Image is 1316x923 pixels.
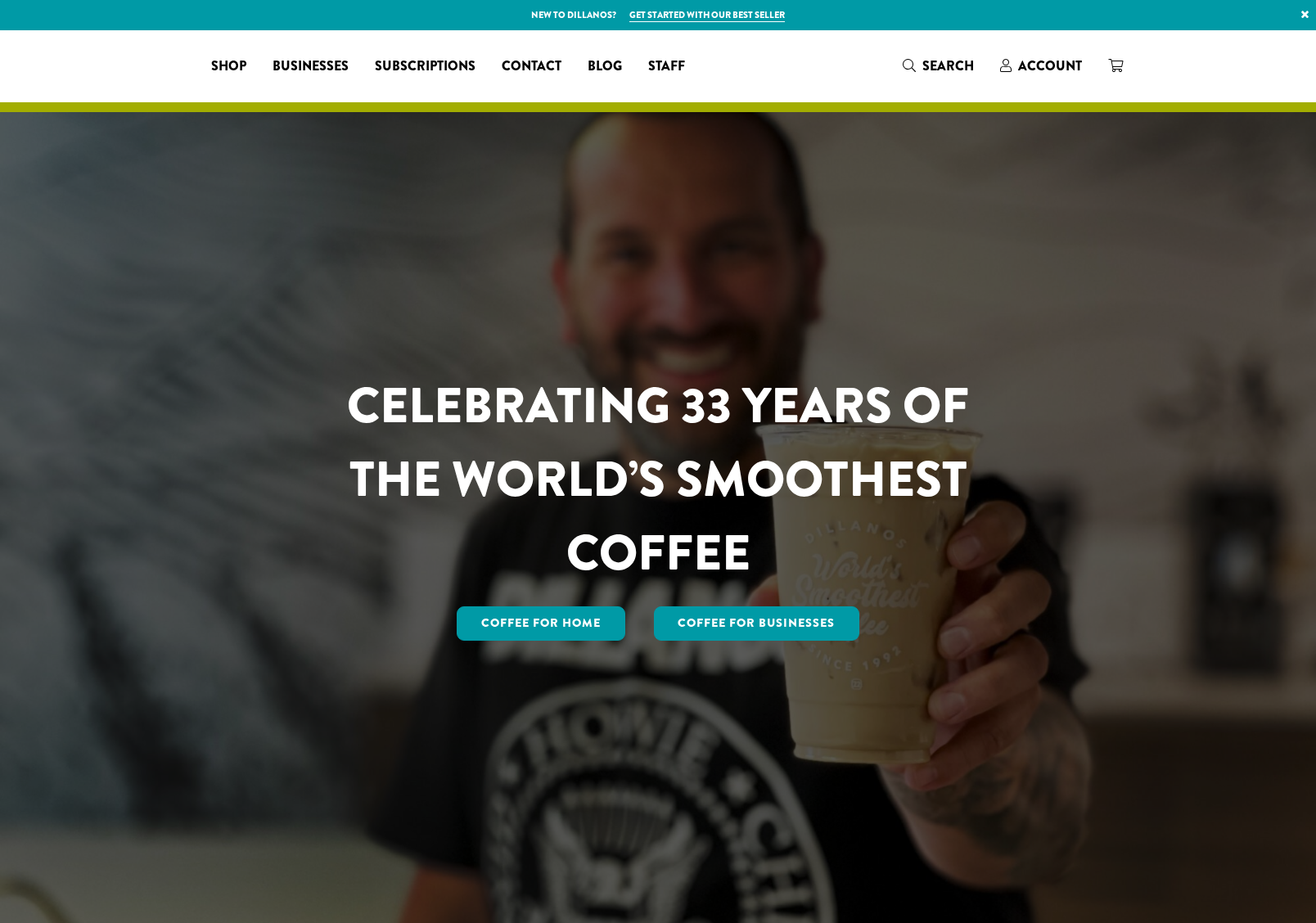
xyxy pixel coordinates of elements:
[299,369,1017,590] h1: CELEBRATING 33 YEARS OF THE WORLD’S SMOOTHEST COFFEE
[922,56,974,75] span: Search
[502,56,561,77] span: Contact
[198,53,259,79] a: Shop
[588,56,622,77] span: Blog
[375,56,475,77] span: Subscriptions
[890,52,987,79] a: Search
[1018,56,1082,75] span: Account
[648,56,685,77] span: Staff
[654,606,860,641] a: Coffee For Businesses
[635,53,698,79] a: Staff
[629,8,785,22] a: Get started with our best seller
[211,56,246,77] span: Shop
[457,606,625,641] a: Coffee for Home
[273,56,349,77] span: Businesses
